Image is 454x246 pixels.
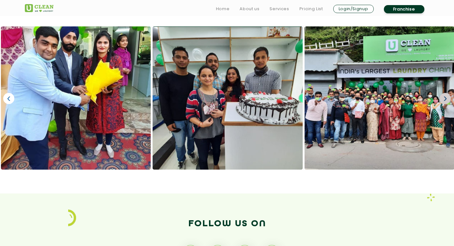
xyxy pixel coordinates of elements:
[384,5,424,13] a: Franchise
[440,93,451,104] a: ›
[427,193,435,201] img: icon_4.png
[299,5,323,13] a: Pricing List
[25,216,429,232] h2: Follow us on
[333,5,374,13] a: Login/Signup
[240,5,259,13] a: About us
[3,93,14,104] a: ‹
[216,5,230,13] a: Home
[68,209,76,226] img: Dry cleaning services
[270,5,289,13] a: Services
[25,4,54,12] img: UClean Laundry and Dry Cleaning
